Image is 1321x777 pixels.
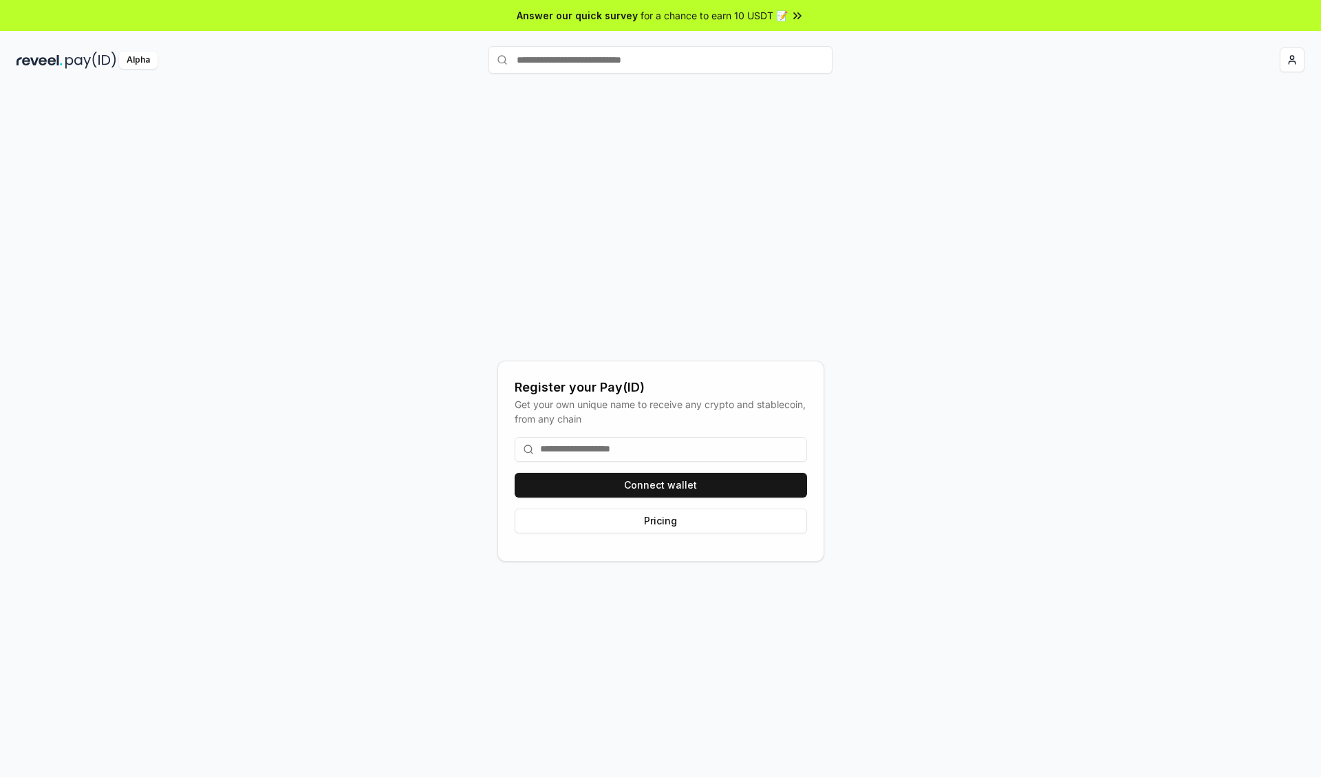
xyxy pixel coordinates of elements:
div: Register your Pay(ID) [515,378,807,397]
span: for a chance to earn 10 USDT 📝 [641,8,788,23]
img: reveel_dark [17,52,63,69]
button: Connect wallet [515,473,807,498]
img: pay_id [65,52,116,69]
span: Answer our quick survey [517,8,638,23]
div: Get your own unique name to receive any crypto and stablecoin, from any chain [515,397,807,426]
div: Alpha [119,52,158,69]
button: Pricing [515,509,807,533]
